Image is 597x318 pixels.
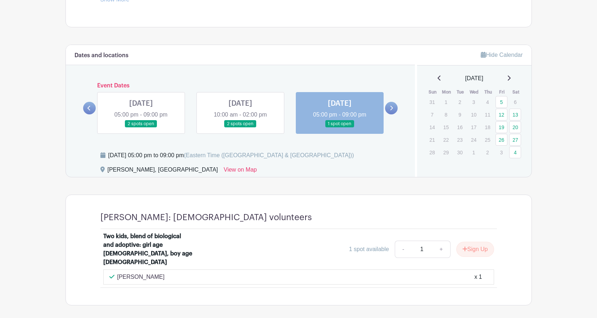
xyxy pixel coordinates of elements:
p: 10 [468,109,480,120]
p: 23 [454,134,466,145]
div: 1 spot available [349,245,389,254]
p: 14 [426,122,438,133]
div: x 1 [474,273,482,281]
th: Thu [481,88,495,96]
h4: [PERSON_NAME]: [DEMOGRAPHIC_DATA] volunteers [100,212,312,223]
p: 2 [481,147,493,158]
th: Mon [440,88,454,96]
a: 12 [496,109,507,121]
p: 2 [454,96,466,108]
div: [PERSON_NAME], [GEOGRAPHIC_DATA] [108,165,218,177]
p: 28 [426,147,438,158]
h6: Event Dates [96,82,385,89]
th: Sun [426,88,440,96]
a: 13 [509,109,521,121]
h6: Dates and locations [74,52,128,59]
a: 26 [496,134,507,146]
a: View on Map [224,165,257,177]
th: Tue [453,88,467,96]
th: Sat [509,88,523,96]
p: 6 [509,96,521,108]
p: 15 [440,122,452,133]
p: 8 [440,109,452,120]
div: Two kids, blend of biological and adoptive: girl age [DEMOGRAPHIC_DATA], boy age [DEMOGRAPHIC_DATA] [103,232,193,267]
div: [DATE] 05:00 pm to 09:00 pm [108,151,354,160]
p: 30 [454,147,466,158]
p: 29 [440,147,452,158]
span: (Eastern Time ([GEOGRAPHIC_DATA] & [GEOGRAPHIC_DATA])) [184,152,354,158]
a: 27 [509,134,521,146]
p: 22 [440,134,452,145]
p: 31 [426,96,438,108]
p: 4 [481,96,493,108]
p: 9 [454,109,466,120]
span: [DATE] [465,74,483,83]
p: 21 [426,134,438,145]
p: 11 [481,109,493,120]
p: 17 [468,122,480,133]
a: 5 [496,96,507,108]
a: + [432,241,450,258]
p: 3 [468,96,480,108]
p: 24 [468,134,480,145]
button: Sign Up [456,242,494,257]
p: 3 [496,147,507,158]
p: 25 [481,134,493,145]
a: - [395,241,411,258]
th: Wed [467,88,481,96]
p: [PERSON_NAME] [117,273,165,281]
p: 1 [468,147,480,158]
a: Hide Calendar [481,52,523,58]
a: 20 [509,121,521,133]
a: 4 [509,146,521,158]
th: Fri [495,88,509,96]
p: 7 [426,109,438,120]
p: 16 [454,122,466,133]
p: 18 [481,122,493,133]
p: 1 [440,96,452,108]
a: 19 [496,121,507,133]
